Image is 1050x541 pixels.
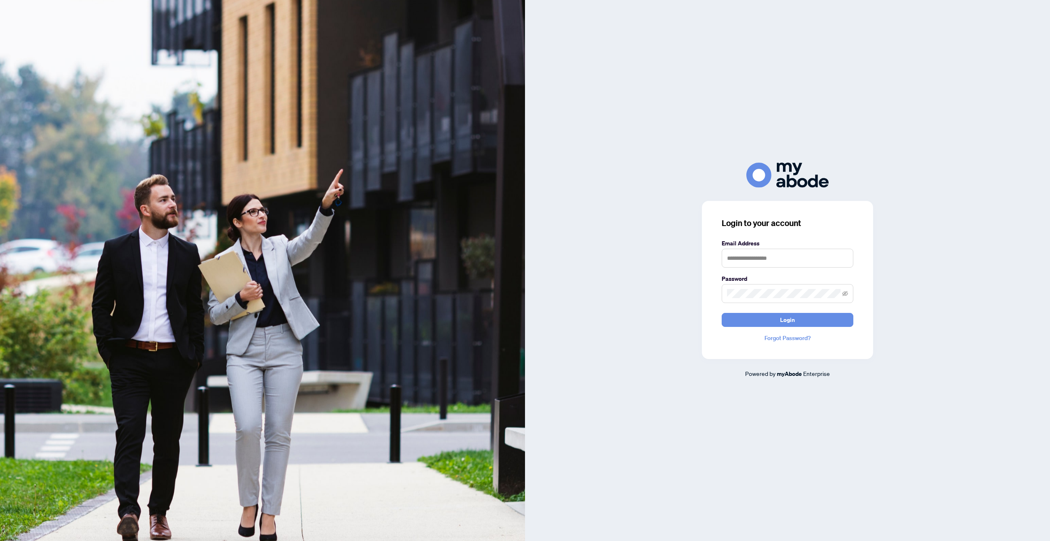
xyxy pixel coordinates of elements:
a: Forgot Password? [722,333,853,343]
span: eye-invisible [842,291,848,296]
button: Login [722,313,853,327]
label: Email Address [722,239,853,248]
label: Password [722,274,853,283]
a: myAbode [777,369,802,378]
span: Enterprise [803,370,830,377]
img: ma-logo [746,163,829,188]
h3: Login to your account [722,217,853,229]
span: Powered by [745,370,776,377]
span: Login [780,313,795,326]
